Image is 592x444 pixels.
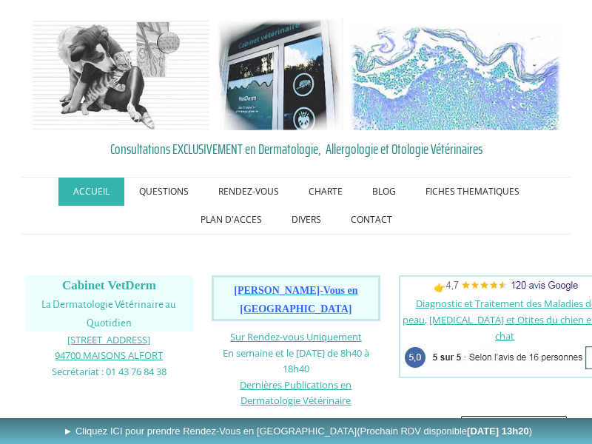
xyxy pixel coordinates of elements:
[277,206,336,234] a: DIVERS
[357,178,411,206] a: BLOG
[25,138,568,160] a: Consultations EXCLUSIVEMENT en Dermatologie, Allergologie et Otologie Vétérinaires
[467,425,529,437] b: [DATE] 13h20
[58,178,124,206] a: ACCUEIL
[336,206,407,234] a: CONTACT
[52,365,166,378] span: Secrétariat : 01 43 76 84 38
[55,348,163,362] a: 94700 MAISONS ALFORT
[67,332,150,346] a: [STREET_ADDRESS]
[234,285,357,314] span: [PERSON_NAME]-Vous en [GEOGRAPHIC_DATA]
[234,286,357,314] a: [PERSON_NAME]-Vous en [GEOGRAPHIC_DATA]
[63,425,532,437] span: ► Cliquez ICI pour prendre Rendez-Vous en [GEOGRAPHIC_DATA]
[411,178,534,206] a: FICHES THEMATIQUES
[461,416,568,440] input: Search
[230,330,362,343] a: Sur Rendez-vous Uniquement
[203,178,294,206] a: RENDEZ-VOUS
[294,178,357,206] a: CHARTE
[434,280,578,294] span: 👉
[240,377,351,408] a: Dernières Publications en Dermatologie Vétérinaire
[124,178,203,206] a: QUESTIONS
[67,333,150,346] span: [STREET_ADDRESS]
[186,206,277,234] a: PLAN D'ACCES
[41,299,176,329] span: La Dermatologie Vétérinaire au Quotidien
[223,346,369,376] span: En semaine et le [DATE] de 8h40 à 18h40
[357,425,532,437] span: (Prochain RDV disponible )
[55,349,163,362] span: 94700 MAISONS ALFORT
[62,278,156,292] span: Cabinet VetDerm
